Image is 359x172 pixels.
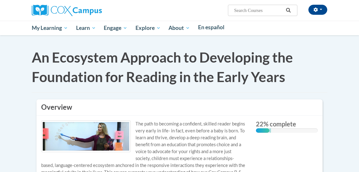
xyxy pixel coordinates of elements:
button: Search [284,7,293,14]
a: Explore [131,21,165,35]
a: Engage [100,21,131,35]
span: Explore [135,24,161,32]
span: An Ecosystem Approach to Developing the Foundation for Reading in the Early Years [32,49,293,85]
i:  [286,8,291,13]
span: Learn [76,24,96,32]
img: Cox Campus [32,5,102,16]
a: Learn [72,21,100,35]
img: Course logo image [41,120,131,152]
a: My Learning [28,21,72,35]
span: About [168,24,190,32]
h3: Overview [41,103,318,112]
button: Account Settings [308,5,327,15]
div: 22% complete [256,128,269,133]
a: About [165,21,194,35]
label: 22% complete [256,120,318,127]
span: My Learning [32,24,68,32]
div: 0.001% [269,128,271,133]
a: En español [194,21,229,34]
div: Main menu [27,21,332,35]
input: Search Courses [234,7,284,14]
span: En español [198,24,224,31]
a: Cox Campus [32,7,102,13]
span: Engage [104,24,127,32]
